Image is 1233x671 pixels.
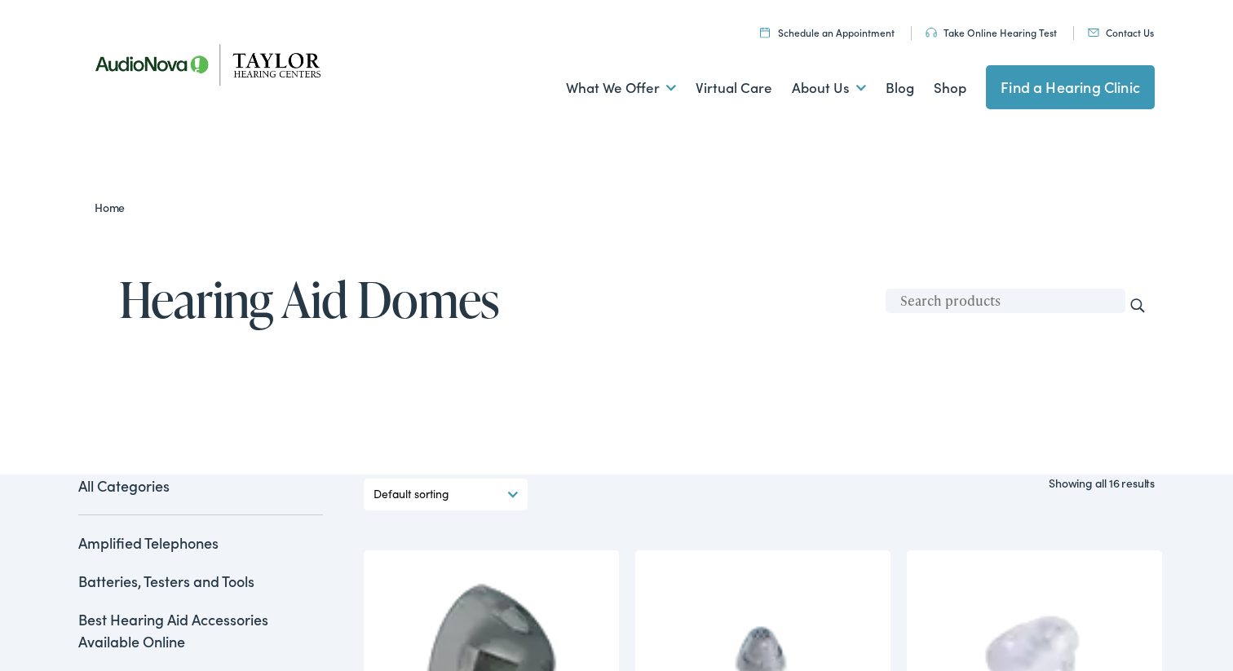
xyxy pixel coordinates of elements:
[934,58,966,118] a: Shop
[986,65,1155,109] a: Find a Hearing Clinic
[886,289,1125,313] input: Search products
[926,25,1057,39] a: Take Online Hearing Test
[696,58,772,118] a: Virtual Care
[886,58,914,118] a: Blog
[119,272,1155,326] h1: Hearing Aid Domes
[373,479,518,510] select: Shop order
[926,28,937,38] img: utility icon
[78,609,268,651] a: Best Hearing Aid Accessories Available Online
[760,27,770,38] img: utility icon
[1129,297,1147,315] input: Search
[760,25,895,39] a: Schedule an Appointment
[78,532,219,553] a: Amplified Telephones
[1049,475,1155,492] p: Showing all 16 results
[95,199,133,215] a: Home
[566,58,676,118] a: What We Offer
[78,475,323,515] a: All Categories
[78,571,254,591] a: Batteries, Testers and Tools
[792,58,866,118] a: About Us
[1088,29,1099,37] img: utility icon
[1088,25,1154,39] a: Contact Us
